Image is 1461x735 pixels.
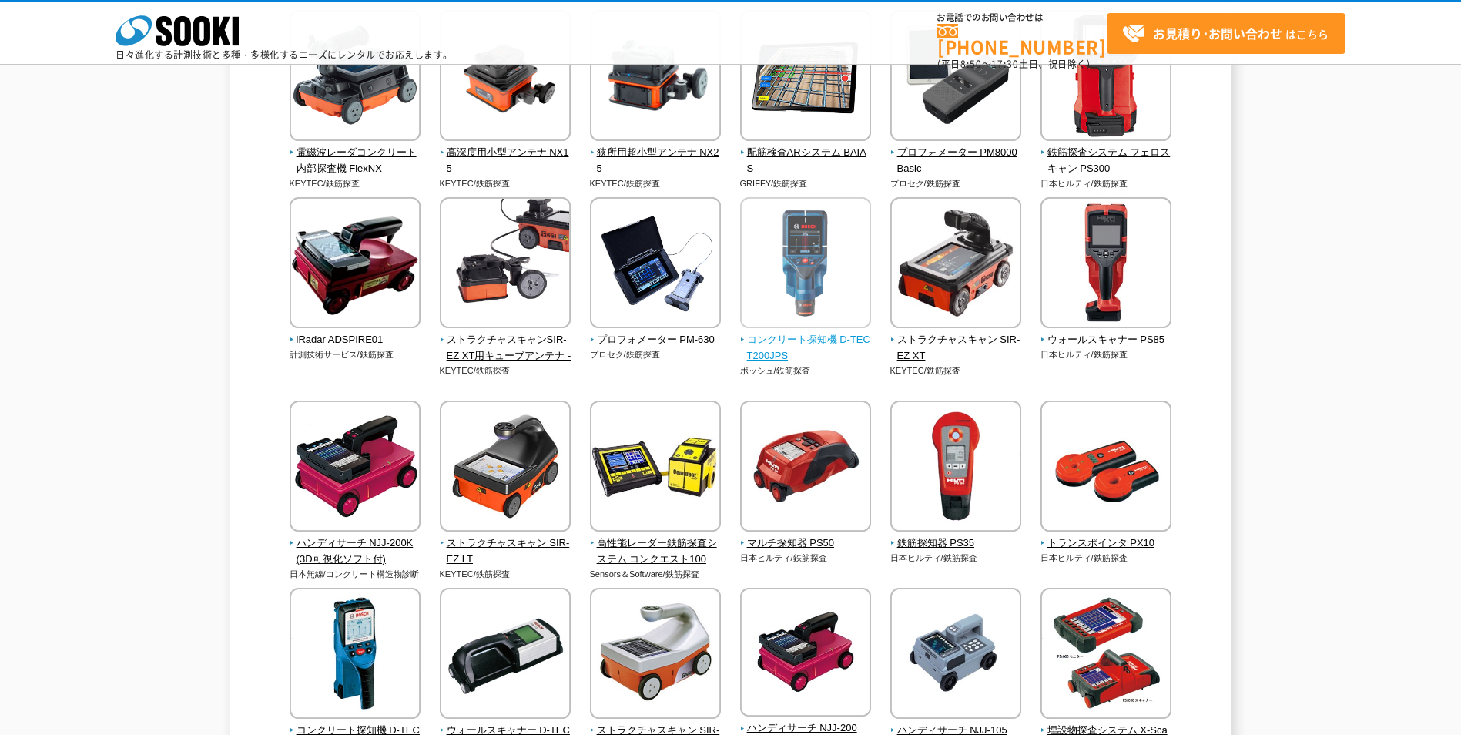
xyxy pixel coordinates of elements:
span: ハンディサーチ NJJ-200K(3D可視化ソフト付) [290,535,421,568]
span: ストラクチャスキャン SIR-EZ XT [890,332,1022,364]
img: ウォールスキャナー PS85 [1040,197,1171,332]
img: 高深度用小型アンテナ NX15 [440,10,571,145]
img: ストラクチャスキャン SIR-EZ [590,588,721,723]
a: 電磁波レーダコンクリート内部探査機 FlexNX [290,130,421,176]
p: 日本ヒルティ/鉄筋探査 [1040,348,1172,361]
img: ストラクチャスキャンSIR-EZ XT用キューブアンテナ - [440,197,571,332]
img: ハンディサーチ NJJ-200K(3D可視化ソフト付) [290,401,421,535]
a: 配筋検査ARシステム BAIAS [740,130,872,176]
img: マルチ探知器 PS50 [740,401,871,535]
p: KEYTEC/鉄筋探査 [440,568,571,581]
img: ストラクチャスキャン SIR-EZ LT [440,401,571,535]
span: ストラクチャスキャン SIR-EZ LT [440,535,571,568]
span: 電磁波レーダコンクリート内部探査機 FlexNX [290,145,421,177]
a: コンクリート探知機 D-TECT200JPS [740,317,872,364]
img: コンクリート探知機 D-TECT150CNT型 [290,588,421,723]
a: プロフォメーター PM-630 [590,317,722,348]
img: ハンディサーチ NJJ-105 [890,588,1021,723]
p: GRIFFY/鉄筋探査 [740,177,872,190]
a: iRadar ADSPIRE01 [290,317,421,348]
span: 高深度用小型アンテナ NX15 [440,145,571,177]
p: 日本ヒルティ/鉄筋探査 [1040,552,1172,565]
span: iRadar ADSPIRE01 [290,332,421,348]
img: プロフォメーター PM8000Basic [890,10,1021,145]
a: 高性能レーダー鉄筋探査システム コンクエスト100 [590,521,722,567]
img: 鉄筋探知器 PS35 [890,401,1021,535]
span: 高性能レーダー鉄筋探査システム コンクエスト100 [590,535,722,568]
p: ボッシュ/鉄筋探査 [740,364,872,378]
a: [PHONE_NUMBER] [937,24,1107,55]
span: プロフォメーター PM-630 [590,332,722,348]
p: Sensors＆Software/鉄筋探査 [590,568,722,581]
img: 埋設物探査システム X-Scan PS-1000 [1040,588,1171,723]
img: ウォールスキャナー D-TECT100型※取扱終了 [440,588,571,723]
p: 日本ヒルティ/鉄筋探査 [740,552,872,565]
img: 鉄筋探査システム フェロスキャン PS300 [1040,10,1171,145]
a: ストラクチャスキャン SIR-EZ LT [440,521,571,567]
p: 日本無線/コンクリート構造物診断 [290,568,421,581]
a: お見積り･お問い合わせはこちら [1107,13,1345,54]
p: KEYTEC/鉄筋探査 [440,364,571,378]
a: 高深度用小型アンテナ NX15 [440,130,571,176]
span: 配筋検査ARシステム BAIAS [740,145,872,177]
span: ストラクチャスキャンSIR-EZ XT用キューブアンテナ - [440,332,571,364]
span: プロフォメーター PM8000Basic [890,145,1022,177]
a: 鉄筋探査システム フェロスキャン PS300 [1040,130,1172,176]
a: マルチ探知器 PS50 [740,521,872,552]
p: 日本ヒルティ/鉄筋探査 [1040,177,1172,190]
a: ストラクチャスキャン SIR-EZ XT [890,317,1022,364]
span: お電話でのお問い合わせは [937,13,1107,22]
span: 狭所用超小型アンテナ NX25 [590,145,722,177]
img: 電磁波レーダコンクリート内部探査機 FlexNX [290,10,421,145]
span: マルチ探知器 PS50 [740,535,872,552]
p: 日本ヒルティ/鉄筋探査 [890,552,1022,565]
img: iRadar ADSPIRE01 [290,197,421,332]
span: はこちら [1122,22,1329,45]
p: プロセク/鉄筋探査 [890,177,1022,190]
a: ウォールスキャナー PS85 [1040,317,1172,348]
img: 高性能レーダー鉄筋探査システム コンクエスト100 [590,401,721,535]
p: KEYTEC/鉄筋探査 [440,177,571,190]
img: コンクリート探知機 D-TECT200JPS [740,197,871,332]
img: ストラクチャスキャン SIR-EZ XT [890,197,1021,332]
img: ハンディサーチ NJJ-200 [740,588,871,720]
span: 鉄筋探査システム フェロスキャン PS300 [1040,145,1172,177]
p: プロセク/鉄筋探査 [590,348,722,361]
a: 狭所用超小型アンテナ NX25 [590,130,722,176]
p: KEYTEC/鉄筋探査 [890,364,1022,378]
p: KEYTEC/鉄筋探査 [290,177,421,190]
span: コンクリート探知機 D-TECT200JPS [740,332,872,364]
img: トランスポインタ PX10 [1040,401,1171,535]
a: ストラクチャスキャンSIR-EZ XT用キューブアンテナ - [440,317,571,364]
a: ハンディサーチ NJJ-200K(3D可視化ソフト付) [290,521,421,567]
span: 鉄筋探知器 PS35 [890,535,1022,552]
p: 計測技術サービス/鉄筋探査 [290,348,421,361]
img: 配筋検査ARシステム BAIAS [740,10,871,145]
img: 狭所用超小型アンテナ NX25 [590,10,721,145]
span: トランスポインタ PX10 [1040,535,1172,552]
span: 8:50 [960,57,982,71]
a: プロフォメーター PM8000Basic [890,130,1022,176]
span: (平日 ～ 土日、祝日除く) [937,57,1090,71]
p: KEYTEC/鉄筋探査 [590,177,722,190]
span: ウォールスキャナー PS85 [1040,332,1172,348]
p: 日々進化する計測技術と多種・多様化するニーズにレンタルでお応えします。 [116,50,453,59]
span: 17:30 [991,57,1019,71]
strong: お見積り･お問い合わせ [1153,24,1282,42]
a: 鉄筋探知器 PS35 [890,521,1022,552]
img: プロフォメーター PM-630 [590,197,721,332]
a: トランスポインタ PX10 [1040,521,1172,552]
